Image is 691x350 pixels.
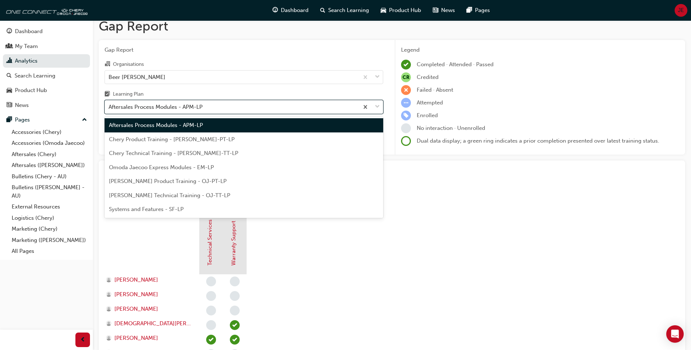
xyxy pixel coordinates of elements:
[9,212,90,224] a: Logistics (Chery)
[417,61,494,68] span: Completed · Attended · Passed
[381,6,386,15] span: car-icon
[3,40,90,53] a: My Team
[9,171,90,182] a: Bulletins (Chery - AU)
[328,6,369,15] span: Search Learning
[375,102,380,112] span: down-icon
[113,91,144,98] div: Learning Plan
[230,291,240,301] span: learningRecordVerb_NONE-icon
[281,6,309,15] span: Dashboard
[375,3,427,18] a: car-iconProduct Hub
[3,69,90,83] a: Search Learning
[3,113,90,127] button: Pages
[113,61,144,68] div: Organisations
[3,84,90,97] a: Product Hub
[666,325,684,343] div: Open Intercom Messenger
[3,99,90,112] a: News
[389,6,421,15] span: Product Hub
[207,194,213,266] a: Technical Services - InfoHub
[267,3,314,18] a: guage-iconDashboard
[433,6,438,15] span: news-icon
[7,102,12,109] span: news-icon
[675,4,687,17] button: JE
[272,6,278,15] span: guage-icon
[106,319,192,328] a: [DEMOGRAPHIC_DATA][PERSON_NAME]
[114,305,158,313] span: [PERSON_NAME]
[9,235,90,246] a: Marketing ([PERSON_NAME])
[401,98,411,108] span: learningRecordVerb_ATTEMPT-icon
[401,72,411,82] span: null-icon
[7,87,12,94] span: car-icon
[15,116,30,124] div: Pages
[206,320,216,330] span: learningRecordVerb_NONE-icon
[109,122,203,128] span: Aftersales Process Modules - APM-LP
[467,6,472,15] span: pages-icon
[417,74,439,80] span: Credited
[3,54,90,68] a: Analytics
[9,149,90,160] a: Aftersales (Chery)
[15,101,29,110] div: News
[80,335,86,345] span: prev-icon
[417,138,659,144] span: Dual data display; a green ring indicates a prior completion presented over latest training status.
[230,306,240,315] span: learningRecordVerb_NONE-icon
[401,111,411,120] span: learningRecordVerb_ENROLL-icon
[461,3,496,18] a: pages-iconPages
[678,6,684,15] span: JE
[417,112,438,119] span: Enrolled
[114,290,158,299] span: [PERSON_NAME]
[417,87,453,93] span: Failed · Absent
[105,91,110,98] span: learningplan-icon
[314,3,375,18] a: search-iconSearch Learning
[401,123,411,133] span: learningRecordVerb_NONE-icon
[206,335,216,345] span: learningRecordVerb_PASS-icon
[3,25,90,38] a: Dashboard
[7,28,12,35] span: guage-icon
[230,221,237,266] a: Warranty Support
[4,3,87,17] img: oneconnect
[106,276,192,284] a: [PERSON_NAME]
[82,115,87,125] span: up-icon
[320,6,325,15] span: search-icon
[15,42,38,51] div: My Team
[106,290,192,299] a: [PERSON_NAME]
[206,306,216,315] span: learningRecordVerb_NONE-icon
[375,72,380,82] span: down-icon
[230,320,240,330] span: learningRecordVerb_PASS-icon
[475,6,490,15] span: Pages
[7,43,12,50] span: people-icon
[7,58,12,64] span: chart-icon
[7,117,12,123] span: pages-icon
[15,27,43,36] div: Dashboard
[109,164,214,171] span: Omoda Jaecoo Express Modules - EM-LP
[109,103,203,111] div: Aftersales Process Modules - APM-LP
[401,60,411,69] span: learningRecordVerb_COMPLETE-icon
[230,335,240,345] span: learningRecordVerb_PASS-icon
[9,223,90,235] a: Marketing (Chery)
[106,334,192,342] a: [PERSON_NAME]
[206,291,216,301] span: learningRecordVerb_NONE-icon
[9,138,90,149] a: Accessories (Omoda Jaecoo)
[105,46,383,54] span: Gap Report
[109,192,230,199] span: [PERSON_NAME] Technical Training - OJ-TT-LP
[230,277,240,286] span: learningRecordVerb_NONE-icon
[417,99,443,106] span: Attempted
[114,319,192,328] span: [DEMOGRAPHIC_DATA][PERSON_NAME]
[9,246,90,257] a: All Pages
[206,277,216,286] span: learningRecordVerb_NONE-icon
[15,86,47,95] div: Product Hub
[105,61,110,68] span: organisation-icon
[401,85,411,95] span: learningRecordVerb_FAIL-icon
[9,201,90,212] a: External Resources
[109,136,235,143] span: Chery Product Training - [PERSON_NAME]-PT-LP
[401,46,679,54] div: Legend
[109,150,238,156] span: Chery Technical Training - [PERSON_NAME]-TT-LP
[15,72,55,80] div: Search Learning
[7,73,12,79] span: search-icon
[417,125,485,131] span: No interaction · Unenrolled
[109,206,184,212] span: Systems and Features - SF-LP
[109,178,227,184] span: [PERSON_NAME] Product Training - OJ-PT-LP
[114,276,158,284] span: [PERSON_NAME]
[9,160,90,171] a: Aftersales ([PERSON_NAME])
[427,3,461,18] a: news-iconNews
